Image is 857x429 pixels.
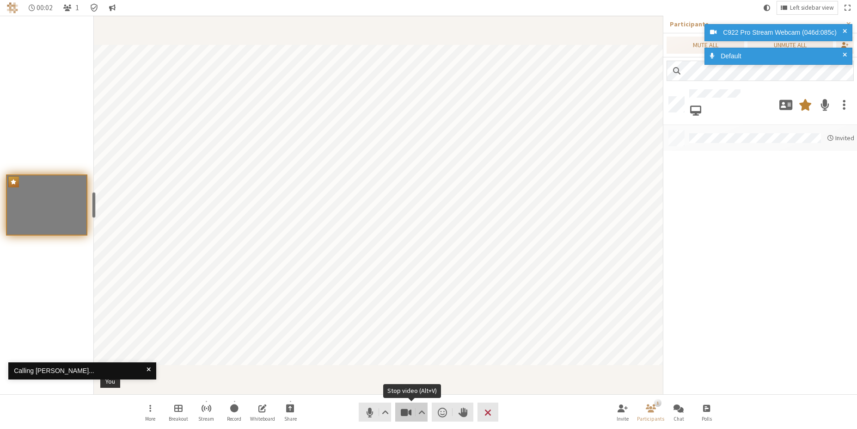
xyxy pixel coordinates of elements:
[169,416,188,422] span: Breakout
[14,366,147,376] div: Calling [PERSON_NAME]...
[395,403,428,422] button: Stop video (Alt+V)
[694,400,720,425] button: Open poll
[94,16,663,394] section: Participant
[760,1,774,14] button: Using system theme
[92,192,96,218] div: resize
[359,403,391,422] button: Mute (Alt+A)
[165,400,191,425] button: Manage Breakout Rooms
[617,416,629,422] span: Invite
[105,1,119,14] button: Conversation
[250,416,275,422] span: Whiteboard
[720,28,846,37] div: C922 Pro Stream Webcam (046d:085c)
[777,1,838,14] button: Change layout
[37,4,53,12] span: 00:02
[221,400,247,425] button: Start recording
[654,399,661,406] div: 1
[827,133,854,143] div: Invited
[689,100,702,120] button: Joined via web browser
[717,51,846,61] div: Default
[7,2,18,13] img: Iotum
[193,400,219,425] button: Start streaming
[284,416,297,422] span: Share
[637,416,664,422] span: Participants
[137,400,163,425] button: Open menu
[667,37,744,54] button: Mute all
[250,400,275,425] button: Open shared whiteboard
[86,1,102,14] div: Meeting details Encryption enabled
[638,400,664,425] button: Close participant list
[25,1,57,14] div: Timer
[227,416,241,422] span: Record
[790,5,834,12] span: Left sidebar view
[610,400,636,425] button: Invite participants (Alt+I)
[75,4,79,12] span: 1
[145,416,155,422] span: More
[453,403,473,422] button: Raise hand
[702,416,712,422] span: Polls
[841,1,854,14] button: Fullscreen
[673,416,684,422] span: Chat
[416,403,428,422] button: Video setting
[60,1,83,14] button: Close participant list
[840,16,857,33] button: Close sidebar
[432,403,453,422] button: Send a reaction
[277,400,303,425] button: Start sharing
[379,403,391,422] button: Audio settings
[198,416,214,422] span: Stream
[477,403,498,422] button: End or leave meeting
[670,19,840,29] p: Participants
[666,400,692,425] button: Open chat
